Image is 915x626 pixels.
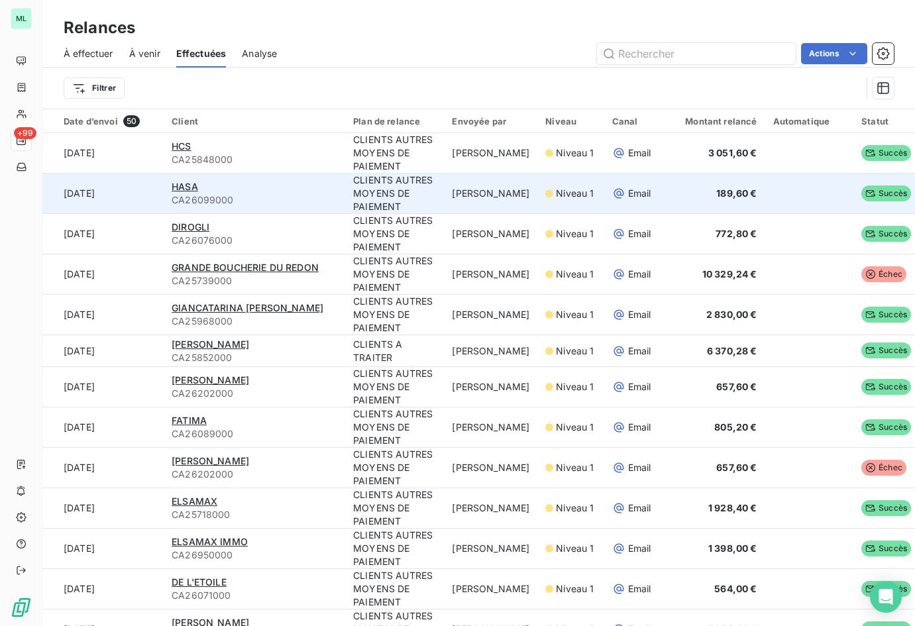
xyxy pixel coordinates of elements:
[11,597,32,618] img: Logo LeanPay
[14,127,36,139] span: +99
[345,407,444,448] td: CLIENTS AUTRES MOYENS DE PAIEMENT
[42,174,164,214] td: [DATE]
[773,116,846,127] div: Automatique
[176,47,227,60] span: Effectuées
[172,374,249,386] span: [PERSON_NAME]
[345,488,444,529] td: CLIENTS AUTRES MOYENS DE PAIEMENT
[242,47,277,60] span: Analyse
[172,415,207,426] span: FATIMA
[42,254,164,295] td: [DATE]
[556,146,594,160] span: Niveau 1
[628,421,651,434] span: Email
[172,496,217,507] span: ELSAMAX
[556,187,594,200] span: Niveau 1
[861,541,911,556] span: Succès
[345,448,444,488] td: CLIENTS AUTRES MOYENS DE PAIEMENT
[444,529,537,569] td: [PERSON_NAME]
[64,16,135,40] h3: Relances
[11,8,32,29] div: ML
[556,344,594,358] span: Niveau 1
[172,548,337,562] span: CA26950000
[556,461,594,474] span: Niveau 1
[861,419,911,435] span: Succès
[444,569,537,609] td: [PERSON_NAME]
[64,115,156,127] div: Date d’envoi
[861,266,906,282] span: Échec
[556,227,594,240] span: Niveau 1
[706,309,757,320] span: 2 830,00 €
[861,460,906,476] span: Échec
[861,116,911,127] div: Statut
[716,462,757,473] span: 657,60 €
[628,344,651,358] span: Email
[628,308,651,321] span: Email
[172,262,319,273] span: GRANDE BOUCHERIE DU REDON
[42,488,164,529] td: [DATE]
[861,379,911,395] span: Succès
[444,214,537,254] td: [PERSON_NAME]
[172,455,249,466] span: [PERSON_NAME]
[172,468,337,481] span: CA26202000
[345,254,444,295] td: CLIENTS AUTRES MOYENS DE PAIEMENT
[714,583,757,594] span: 564,00 €
[172,140,191,152] span: HCS
[42,529,164,569] td: [DATE]
[345,214,444,254] td: CLIENTS AUTRES MOYENS DE PAIEMENT
[42,335,164,367] td: [DATE]
[444,133,537,174] td: [PERSON_NAME]
[353,116,436,127] div: Plan de relance
[628,582,651,596] span: Email
[172,589,337,602] span: CA26071000
[444,407,537,448] td: [PERSON_NAME]
[669,116,757,127] div: Montant relancé
[64,78,125,99] button: Filtrer
[172,315,337,328] span: CA25968000
[172,153,337,166] span: CA25848000
[628,461,651,474] span: Email
[172,234,337,247] span: CA26076000
[707,345,757,356] span: 6 370,28 €
[556,380,594,393] span: Niveau 1
[870,581,902,613] div: Open Intercom Messenger
[172,387,337,400] span: CA26202000
[345,133,444,174] td: CLIENTS AUTRES MOYENS DE PAIEMENT
[172,302,323,313] span: GIANCATARINA [PERSON_NAME]
[861,307,911,323] span: Succès
[716,187,757,199] span: 189,60 €
[172,536,248,547] span: ELSAMAX IMMO
[42,569,164,609] td: [DATE]
[628,146,651,160] span: Email
[42,367,164,407] td: [DATE]
[345,295,444,335] td: CLIENTS AUTRES MOYENS DE PAIEMENT
[444,295,537,335] td: [PERSON_NAME]
[123,115,140,127] span: 50
[861,145,911,161] span: Succès
[129,47,160,60] span: À venir
[628,380,651,393] span: Email
[345,335,444,367] td: CLIENTS A TRAITER
[556,308,594,321] span: Niveau 1
[708,543,757,554] span: 1 398,00 €
[861,581,911,597] span: Succès
[345,367,444,407] td: CLIENTS AUTRES MOYENS DE PAIEMENT
[345,174,444,214] td: CLIENTS AUTRES MOYENS DE PAIEMENT
[172,221,209,233] span: DIROGLI
[444,174,537,214] td: [PERSON_NAME]
[628,542,651,555] span: Email
[861,500,911,516] span: Succès
[545,116,596,127] div: Niveau
[42,448,164,488] td: [DATE]
[702,268,757,280] span: 10 329,24 €
[708,502,757,513] span: 1 928,40 €
[628,501,651,515] span: Email
[444,448,537,488] td: [PERSON_NAME]
[861,342,911,358] span: Succès
[42,295,164,335] td: [DATE]
[556,582,594,596] span: Niveau 1
[444,488,537,529] td: [PERSON_NAME]
[172,427,337,441] span: CA26089000
[42,214,164,254] td: [DATE]
[172,116,198,127] span: Client
[628,268,651,281] span: Email
[172,274,337,287] span: CA25739000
